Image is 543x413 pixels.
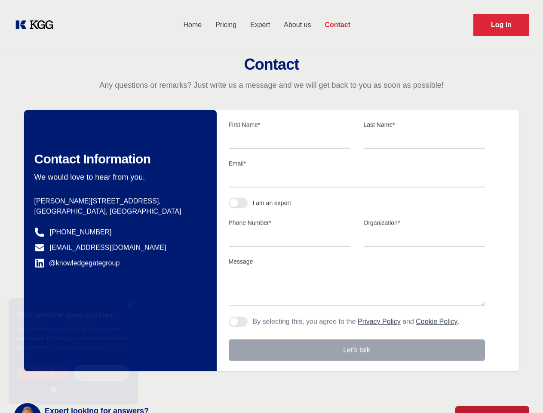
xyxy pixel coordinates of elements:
a: Contact [318,14,357,36]
p: By selecting this, you agree to the and . [253,317,460,327]
div: This website uses cookies [17,305,129,325]
a: [EMAIL_ADDRESS][DOMAIN_NAME] [50,243,166,253]
label: Last Name* [364,120,485,129]
span: This website uses cookies to improve user experience. By using our website you consent to all coo... [17,327,128,350]
label: Email* [229,159,485,168]
div: Decline all [74,365,129,380]
p: [PERSON_NAME][STREET_ADDRESS], [34,196,203,206]
div: I am an expert [253,199,291,207]
label: Message [229,257,485,266]
a: Request Demo [473,14,529,36]
h2: Contact [10,56,533,73]
a: Pricing [209,14,243,36]
p: [GEOGRAPHIC_DATA], [GEOGRAPHIC_DATA] [34,206,203,217]
a: [PHONE_NUMBER] [50,227,112,237]
a: KOL Knowledge Platform: Talk to Key External Experts (KEE) [14,18,60,32]
div: Accept all [17,365,70,380]
label: Phone Number* [229,219,350,227]
a: About us [277,14,318,36]
p: We would love to hear from you. [34,172,203,182]
a: Home [176,14,209,36]
h2: Contact Information [34,151,203,167]
iframe: Chat Widget [500,372,543,413]
a: Cookie Policy [17,345,122,358]
label: First Name* [229,120,350,129]
div: Close [127,302,133,309]
button: Let's talk [229,339,485,361]
a: Cookie Policy [416,318,457,325]
p: Any questions or remarks? Just write us a message and we will get back to you as soon as possible! [10,80,533,90]
a: Privacy Policy [358,318,401,325]
a: @knowledgegategroup [34,258,120,268]
label: Organization* [364,219,485,227]
a: Expert [243,14,277,36]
